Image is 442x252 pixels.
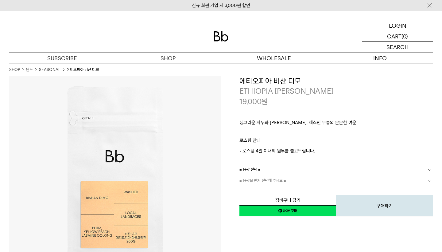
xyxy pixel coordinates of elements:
[386,42,409,53] p: SEARCH
[115,53,221,64] a: SHOP
[9,67,20,73] a: SHOP
[9,53,115,64] a: SUBSCRIBE
[239,147,433,155] p: - 로스팅 4일 이내의 원두를 출고드립니다.
[221,53,327,64] p: WHOLESALE
[239,129,433,137] p: ㅤ
[214,31,228,41] img: 로고
[239,175,286,186] span: = 용량을 먼저 선택해 주세요 =
[262,97,268,106] span: 원
[239,76,433,86] h3: 에티오피아 비샨 디모
[239,86,433,96] p: ETHIOPIA [PERSON_NAME]
[239,137,433,147] p: 로스팅 안내
[239,205,336,216] a: 새창
[239,96,268,107] p: 19,000
[239,195,336,206] button: 장바구니 담기
[362,31,433,42] a: CART (0)
[362,20,433,31] a: LOGIN
[336,195,433,216] button: 구매하기
[327,53,433,64] p: INFO
[26,67,33,73] a: 원두
[239,119,433,129] p: 싱그러운 자두와 [PERSON_NAME], 재스민 우롱의 은은한 여운
[67,67,99,73] li: 에티오피아 비샨 디모
[39,67,60,73] a: SEASONAL
[192,3,250,8] a: 신규 회원 가입 시 3,000원 할인
[239,164,261,175] span: = 용량 선택 =
[401,31,408,41] p: (0)
[389,20,406,31] p: LOGIN
[387,31,401,41] p: CART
